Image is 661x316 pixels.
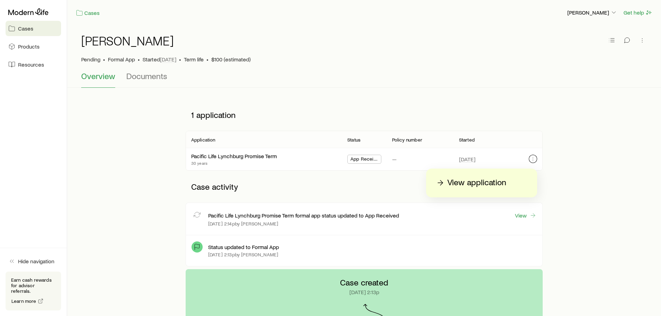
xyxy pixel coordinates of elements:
span: Overview [81,71,115,81]
div: Case details tabs [81,71,647,88]
span: Learn more [11,299,36,304]
a: Resources [6,57,61,72]
p: Started [143,56,176,63]
span: Documents [126,71,167,81]
p: View application [447,177,506,188]
button: Hide navigation [6,254,61,269]
span: Term life [184,56,204,63]
p: Case activity [186,176,543,197]
p: Started [459,137,475,143]
p: Case created [340,277,388,287]
span: [DATE] [160,56,176,63]
span: • [206,56,209,63]
p: [DATE] 2:13p by [PERSON_NAME] [208,252,278,257]
p: [DATE] 2:13p [349,289,379,296]
a: Pacific Life Lynchburg Promise Term [191,153,277,159]
span: • [179,56,181,63]
p: [DATE] 2:14p by [PERSON_NAME] [208,221,278,227]
button: Get help [623,9,653,17]
p: Earn cash rewards for advisor referrals. [11,277,56,294]
span: Hide navigation [18,258,54,265]
span: Products [18,43,40,50]
h1: [PERSON_NAME] [81,34,174,48]
p: — [392,156,397,163]
a: View [515,212,537,219]
span: • [103,56,105,63]
span: Cases [18,25,33,32]
a: View application [434,177,529,189]
div: Pacific Life Lynchburg Promise Term [191,153,277,160]
p: [PERSON_NAME] [567,9,617,16]
p: Status [347,137,361,143]
span: [DATE] [459,156,475,163]
span: Formal App [108,56,135,63]
p: Status updated to Formal App [208,244,279,250]
a: Cases [76,9,100,17]
button: [PERSON_NAME] [567,9,618,17]
span: Resources [18,61,44,68]
p: 30 years [191,160,277,166]
p: 1 application [186,104,543,125]
p: Policy number [392,137,422,143]
p: Application [191,137,215,143]
span: $100 (estimated) [211,56,251,63]
p: Pending [81,56,100,63]
a: Cases [6,21,61,36]
p: Pacific Life Lynchburg Promise Term formal app status updated to App Received [208,212,399,219]
div: Earn cash rewards for advisor referrals.Learn more [6,272,61,310]
span: App Received [350,156,378,163]
a: Products [6,39,61,54]
span: • [138,56,140,63]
